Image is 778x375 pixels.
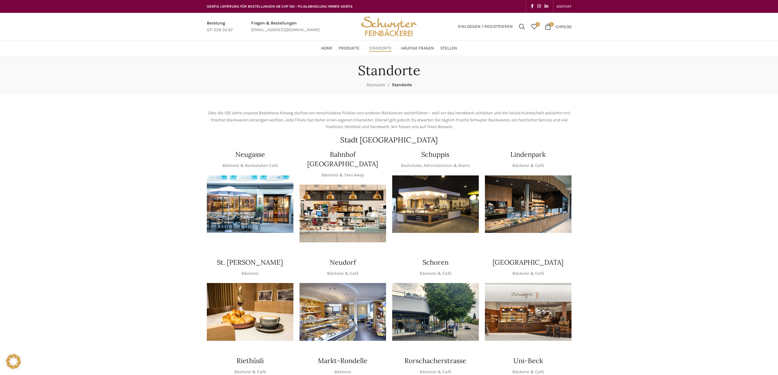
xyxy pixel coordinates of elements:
[318,356,367,366] h4: Markt-Rondelle
[512,270,544,277] p: Bäckerei & Café
[369,42,395,54] a: Standorte
[420,270,451,277] p: Bäckerei & Café
[556,24,571,29] bdi: 0.00
[242,270,259,277] p: Bäckerei
[207,283,293,341] div: 1 / 1
[535,2,543,11] a: Instagram social link
[327,270,359,277] p: Bäckerei & Café
[300,283,386,341] div: 1 / 1
[556,24,563,29] span: CHF
[401,162,470,169] p: Backstube, Administration & Bistro
[339,46,359,51] span: Produkte
[401,46,434,51] span: Häufige Fragen
[455,20,516,33] a: Einloggen / Registrieren
[392,283,479,341] img: 0842cc03-b884-43c1-a0c9-0889ef9087d6 copy
[235,150,265,159] h4: Neugasse
[322,172,364,178] p: Bäckerei & Take Away
[516,20,528,33] a: Suchen
[553,0,575,13] div: Secondary navigation
[440,42,457,54] a: Stellen
[204,42,575,54] div: Main navigation
[358,62,420,79] h1: Standorte
[528,20,540,33] div: Meine Wunschliste
[321,42,333,54] a: Home
[529,2,535,11] a: Facebook social link
[485,175,571,233] div: 1 / 1
[392,82,412,87] span: Standorte
[512,162,544,169] p: Bäckerei & Café
[535,22,540,27] span: 0
[207,283,293,341] img: schwyter-23
[392,175,479,233] div: 1 / 1
[236,356,264,366] h4: Riethüsli
[392,283,479,341] div: 1 / 1
[300,185,386,242] div: 1 / 1
[421,150,449,159] h4: Schuppis
[359,13,419,40] img: Bäckerei Schwyter
[251,20,320,34] a: Infobox link
[485,175,571,233] img: 017-e1571925257345
[549,22,554,27] span: 0
[543,2,550,11] a: Linkedin social link
[557,0,571,13] a: KONTAKT
[359,24,419,29] a: Site logo
[513,356,543,366] h4: Uni-Beck
[207,136,571,144] h2: Stadt [GEOGRAPHIC_DATA]
[222,162,278,169] p: Bäckerei & Backstuben Café
[300,185,386,242] img: Bahnhof St. Gallen
[207,20,233,34] a: Infobox link
[423,258,449,267] h4: Schoren
[300,150,386,169] h4: Bahnhof [GEOGRAPHIC_DATA]
[440,46,457,51] span: Stellen
[510,150,546,159] h4: Lindenpark
[493,258,564,267] h4: [GEOGRAPHIC_DATA]
[528,20,540,33] a: 0
[392,175,479,233] img: 150130-Schwyter-013
[217,258,283,267] h4: St. [PERSON_NAME]
[207,4,353,9] span: GRATIS LIEFERUNG FÜR BESTELLUNGEN AB CHF 150 - FILIALABHOLUNG IMMER GRATIS
[557,4,571,9] span: KONTAKT
[401,42,434,54] a: Häufige Fragen
[207,175,293,233] div: 1 / 1
[485,283,571,341] div: 1 / 1
[207,110,571,130] p: Über die 120 Jahre unseres Bestehens hinweg durften wir verschiedene Filialen von anderen Bäckere...
[458,24,513,29] span: Einloggen / Registrieren
[300,283,386,341] img: Neudorf_1
[485,283,571,341] img: Schwyter-1800x900
[404,356,466,366] h4: Rorschacherstrasse
[321,46,333,51] span: Home
[367,82,385,87] a: Startseite
[339,42,363,54] a: Produkte
[369,46,392,51] span: Standorte
[330,258,356,267] h4: Neudorf
[542,20,575,33] a: 0 CHF0.00
[207,175,293,233] img: Neugasse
